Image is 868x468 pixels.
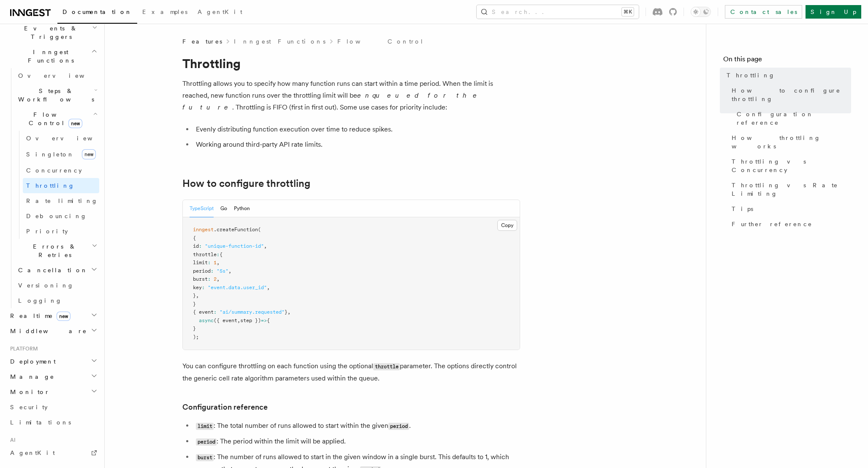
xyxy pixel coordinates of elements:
a: Throttling [723,68,851,83]
a: How to configure throttling [728,83,851,107]
span: Limitations [10,419,71,426]
span: Features [182,37,222,46]
span: "unique-function-id" [205,243,264,249]
span: { [220,252,222,257]
li: : The total number of runs allowed to start within the given . [193,420,520,432]
span: burst [193,276,208,282]
code: limit [196,423,214,430]
span: Throttling vs Concurrency [732,157,851,174]
span: inngest [193,227,214,233]
code: period [388,423,409,430]
span: id [193,243,199,249]
a: Throttling vs Rate Limiting [728,178,851,201]
span: new [82,149,96,159]
span: } [193,326,196,331]
a: Rate limiting [23,193,99,208]
button: Toggle dark mode [691,7,711,17]
span: AgentKit [10,449,55,456]
a: Security [7,400,99,415]
span: new [57,312,71,321]
span: ({ event [214,317,237,323]
button: Steps & Workflows [15,83,99,107]
span: Debouncing [26,213,87,219]
a: Inngest Functions [234,37,325,46]
button: Python [234,200,250,217]
a: Limitations [7,415,99,430]
span: async [199,317,214,323]
code: period [196,438,217,446]
h4: On this page [723,54,851,68]
span: Rate limiting [26,197,98,204]
span: { event [193,309,214,315]
div: Flow Controlnew [15,131,99,239]
span: Monitor [7,388,50,396]
button: Inngest Functions [7,44,99,68]
span: How throttling works [732,134,851,151]
span: } [193,293,196,298]
button: Errors & Retries [15,239,99,263]
span: 1 [214,260,217,265]
kbd: ⌘K [622,8,634,16]
span: "event.data.user_id" [208,285,267,290]
a: Tips [728,201,851,216]
span: } [193,301,196,307]
span: limit [193,260,208,265]
span: Concurrency [26,167,82,174]
a: Configuration reference [733,107,851,130]
button: Copy [497,220,517,231]
a: Further reference [728,216,851,232]
span: key [193,285,202,290]
span: Flow Control [15,110,93,127]
a: Logging [15,293,99,308]
span: Platform [7,345,38,352]
button: Events & Triggers [7,21,99,44]
span: Errors & Retries [15,242,92,259]
span: : [217,252,220,257]
a: Throttling [23,178,99,193]
span: How to configure throttling [732,86,851,103]
span: "5s" [217,268,228,274]
span: Versioning [18,282,74,289]
a: Versioning [15,278,99,293]
span: Inngest Functions [7,48,91,65]
span: : [214,309,217,315]
span: AgentKit [198,8,242,15]
span: Realtime [7,312,71,320]
a: Concurrency [23,163,99,178]
button: TypeScript [190,200,214,217]
code: burst [196,454,214,461]
button: Cancellation [15,263,99,278]
span: Steps & Workflows [15,87,94,104]
a: AgentKit [193,3,247,23]
span: ); [193,334,199,340]
a: Priority [23,224,99,239]
a: Throttling vs Concurrency [728,154,851,178]
span: Overview [18,72,105,79]
a: Documentation [57,3,137,24]
li: Working around third-party API rate limits. [193,139,520,151]
span: Security [10,404,48,411]
span: Middleware [7,327,87,335]
button: Search...⌘K [477,5,639,19]
span: 2 [214,276,217,282]
span: Events & Triggers [7,24,92,41]
button: Flow Controlnew [15,107,99,131]
span: { [193,235,196,241]
span: Deployment [7,357,56,366]
li: : The period within the limit will be applied. [193,435,520,448]
span: Configuration reference [737,110,851,127]
a: How throttling works [728,130,851,154]
li: Evenly distributing function execution over time to reduce spikes. [193,123,520,135]
a: Contact sales [725,5,802,19]
span: => [261,317,267,323]
a: Overview [15,68,99,83]
span: Throttling vs Rate Limiting [732,181,851,198]
span: } [285,309,288,315]
button: Realtimenew [7,308,99,323]
span: throttle [193,252,217,257]
span: new [68,119,82,128]
span: Singleton [26,151,74,158]
span: Throttling [26,182,75,189]
span: Throttling [727,71,775,79]
h1: Throttling [182,56,520,71]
